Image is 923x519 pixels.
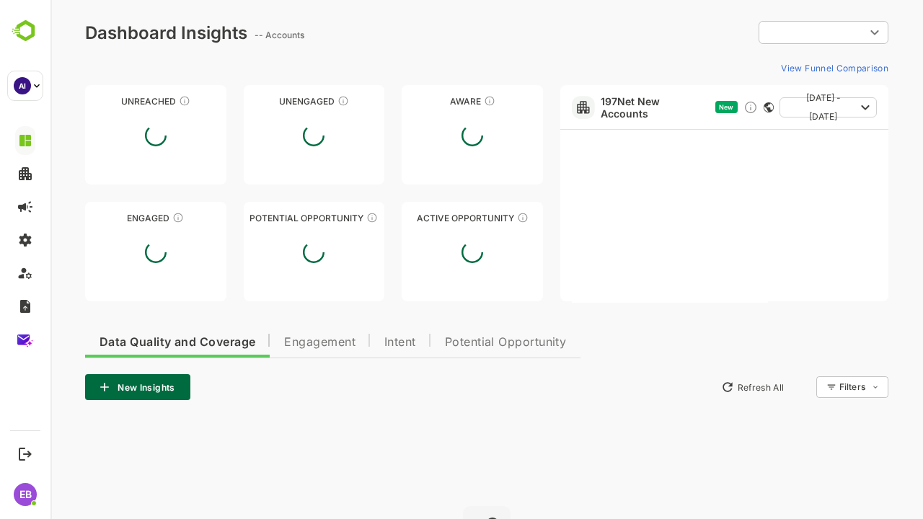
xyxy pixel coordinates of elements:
[351,96,493,107] div: Aware
[668,103,683,111] span: New
[725,56,838,79] button: View Funnel Comparison
[35,22,197,43] div: Dashboard Insights
[741,89,805,126] span: [DATE] - [DATE]
[14,483,37,506] div: EB
[35,213,176,223] div: Engaged
[787,374,838,400] div: Filters
[433,95,445,107] div: These accounts have just entered the buying cycle and need further nurturing
[664,376,740,399] button: Refresh All
[15,444,35,463] button: Logout
[49,337,205,348] span: Data Quality and Coverage
[35,374,140,400] button: New Insights
[550,95,659,120] a: 197Net New Accounts
[729,97,826,117] button: [DATE] - [DATE]
[234,337,305,348] span: Engagement
[693,100,707,115] div: Discover new ICP-fit accounts showing engagement — via intent surges, anonymous website visits, L...
[287,95,299,107] div: These accounts have not shown enough engagement and need nurturing
[789,381,815,392] div: Filters
[351,213,493,223] div: Active Opportunity
[193,213,335,223] div: Potential Opportunity
[128,95,140,107] div: These accounts have not been engaged with for a defined time period
[334,337,366,348] span: Intent
[708,19,838,45] div: ​
[14,77,31,94] div: AI
[204,30,258,40] ag: -- Accounts
[467,212,478,223] div: These accounts have open opportunities which might be at any of the Sales Stages
[122,212,133,223] div: These accounts are warm, further nurturing would qualify them to MQAs
[316,212,327,223] div: These accounts are MQAs and can be passed on to Inside Sales
[193,96,335,107] div: Unengaged
[35,96,176,107] div: Unreached
[7,17,44,45] img: BambooboxLogoMark.f1c84d78b4c51b1a7b5f700c9845e183.svg
[713,102,723,112] div: This card does not support filter and segments
[394,337,516,348] span: Potential Opportunity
